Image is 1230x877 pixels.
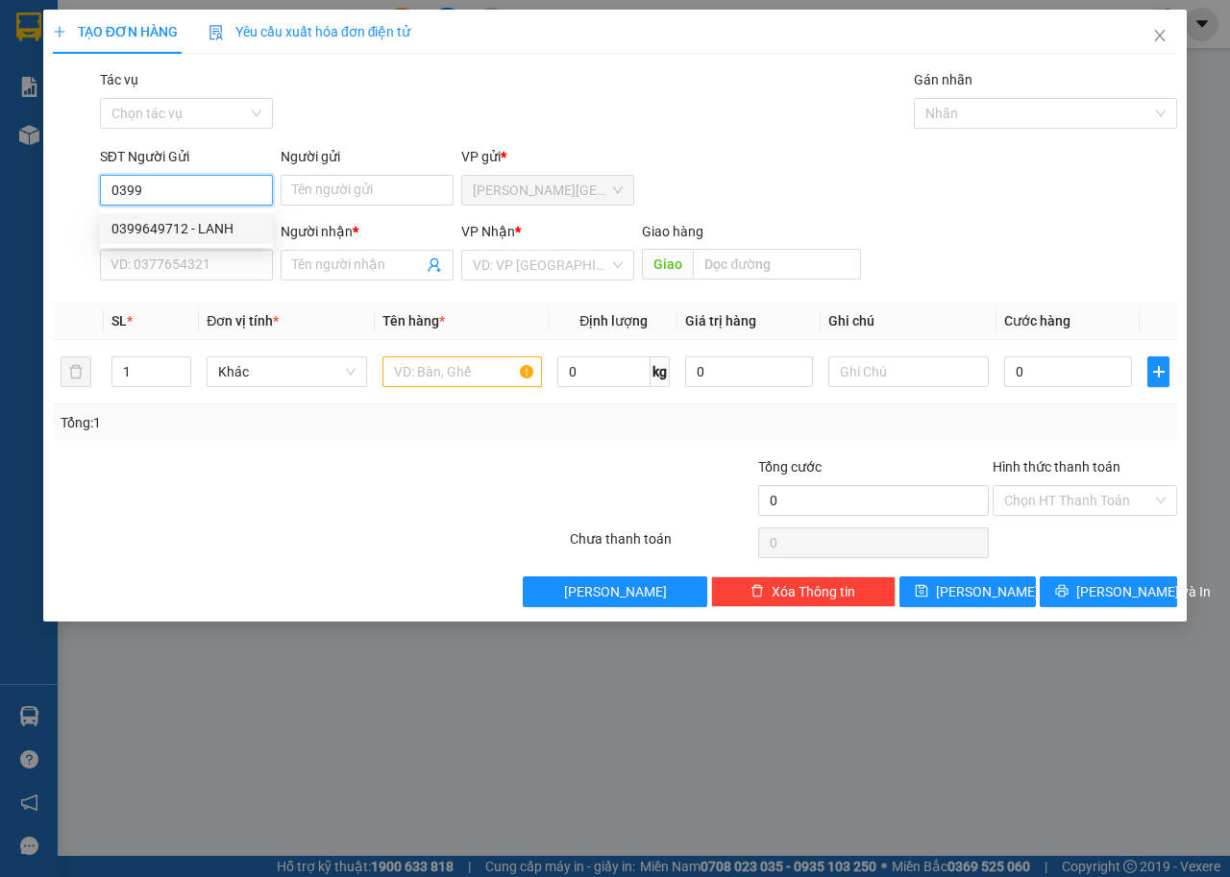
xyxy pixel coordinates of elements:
button: deleteXóa Thông tin [711,576,896,607]
input: 0 [685,356,813,387]
span: Giao hàng [642,224,703,239]
button: plus [1147,356,1169,387]
div: VP gửi [461,146,634,167]
span: Xóa Thông tin [772,581,855,602]
div: Chưa thanh toán [568,528,756,562]
div: 0399649712 - LANH [100,213,273,244]
span: user-add [427,257,442,273]
span: printer [1055,584,1069,599]
span: close [1152,28,1168,43]
div: SĐT Người Gửi [100,146,273,167]
span: Tổng cước [758,459,822,475]
span: Tên hàng [382,313,445,329]
label: Hình thức thanh toán [993,459,1120,475]
span: SL [111,313,127,329]
span: [PERSON_NAME] [936,581,1039,602]
button: printer[PERSON_NAME] và In [1040,576,1177,607]
span: VP Nhận [461,224,515,239]
span: plus [1148,364,1168,379]
input: Dọc đường [693,249,860,280]
span: Giao [642,249,693,280]
span: TẠO ĐƠN HÀNG [53,24,178,39]
img: icon [209,25,224,40]
button: Close [1133,10,1187,63]
span: kg [651,356,670,387]
span: Định lượng [579,313,648,329]
span: save [915,584,928,599]
span: [PERSON_NAME] [564,581,667,602]
th: Ghi chú [821,303,996,340]
span: delete [750,584,764,599]
button: save[PERSON_NAME] [899,576,1037,607]
div: 0399649712 - LANH [111,218,261,239]
span: [PERSON_NAME] và In [1076,581,1211,602]
button: [PERSON_NAME] [523,576,707,607]
span: Giá trị hàng [685,313,756,329]
div: Tổng: 1 [61,412,477,433]
input: VD: Bàn, Ghế [382,356,543,387]
span: Dương Minh Châu [473,176,623,205]
label: Gán nhãn [914,72,972,87]
div: Người gửi [281,146,454,167]
span: Yêu cầu xuất hóa đơn điện tử [209,24,411,39]
span: plus [53,25,66,38]
span: Khác [218,357,356,386]
span: Đơn vị tính [207,313,279,329]
div: Người nhận [281,221,454,242]
input: Ghi Chú [828,356,989,387]
label: Tác vụ [100,72,138,87]
span: Cước hàng [1004,313,1070,329]
button: delete [61,356,91,387]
